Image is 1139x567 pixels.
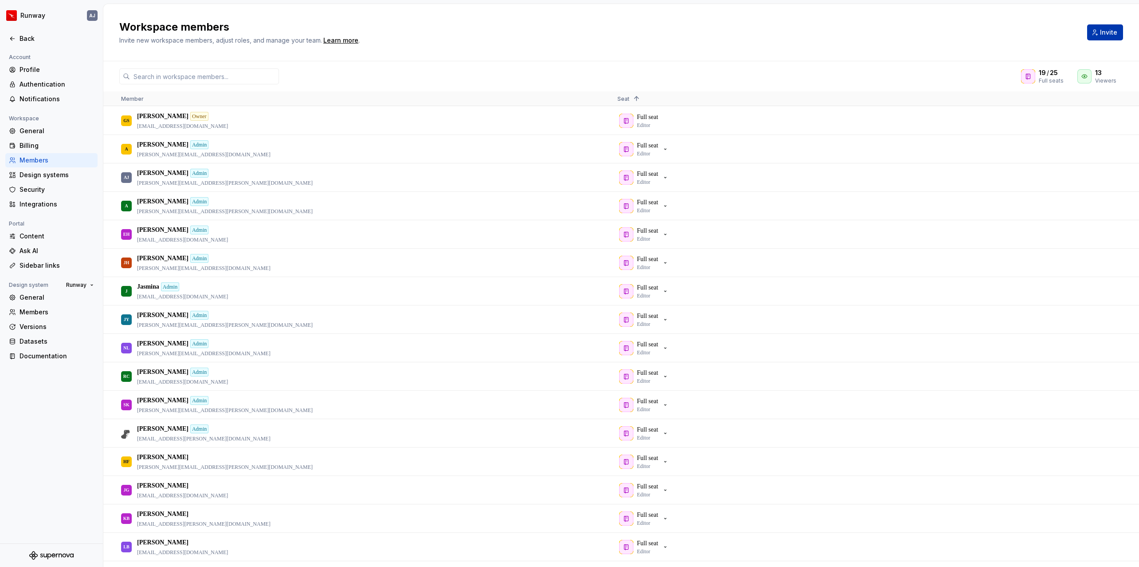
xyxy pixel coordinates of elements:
a: Billing [5,139,98,153]
div: Profile [20,65,94,74]
div: SK [123,396,129,413]
h2: Workspace members [119,20,1076,34]
div: Authentication [20,80,94,89]
p: [EMAIL_ADDRESS][DOMAIN_NAME] [137,293,228,300]
div: J [126,282,128,300]
p: Full seat [637,511,658,519]
p: [PERSON_NAME] [137,368,189,377]
p: Editor [637,150,650,157]
p: Full seat [637,198,658,207]
span: 25 [1050,68,1058,77]
p: Editor [637,264,650,271]
p: [PERSON_NAME][EMAIL_ADDRESS][DOMAIN_NAME] [137,265,271,272]
p: [PERSON_NAME][EMAIL_ADDRESS][PERSON_NAME][DOMAIN_NAME] [137,321,313,329]
div: Admin [190,197,208,206]
div: A [125,140,128,158]
p: [PERSON_NAME] [137,424,189,433]
div: RC [123,368,130,385]
p: [PERSON_NAME][EMAIL_ADDRESS][PERSON_NAME][DOMAIN_NAME] [137,464,313,471]
p: [PERSON_NAME] [137,112,189,121]
div: Admin [190,396,208,405]
p: [PERSON_NAME] [137,226,189,234]
div: Documentation [20,352,94,361]
div: Viewers [1095,77,1116,84]
img: Will Jarman [121,428,132,439]
div: JH [124,254,130,271]
div: JY [124,311,129,328]
p: Full seat [637,312,658,321]
button: Full seatEditor [617,169,672,186]
p: [EMAIL_ADDRESS][PERSON_NAME][DOMAIN_NAME] [137,435,271,442]
div: Design system [5,280,52,290]
span: Seat [617,95,629,102]
img: 6b187050-a3ed-48aa-8485-808e17fcee26.png [6,10,17,21]
div: Workspace [5,113,43,124]
p: [PERSON_NAME] [137,140,189,149]
p: Editor [637,349,650,356]
p: Full seat [637,482,658,491]
a: Datasets [5,334,98,349]
a: Members [5,153,98,167]
p: [PERSON_NAME] [137,538,189,547]
p: [PERSON_NAME] [137,197,189,206]
div: Versions [20,322,94,331]
div: Members [20,308,94,317]
div: Notifications [20,95,94,103]
p: [EMAIL_ADDRESS][DOMAIN_NAME] [137,123,228,130]
p: Editor [637,491,650,498]
p: Editor [637,519,650,527]
p: [PERSON_NAME] [137,169,189,178]
div: Owner [190,112,208,121]
div: Admin [190,311,208,320]
p: [PERSON_NAME][EMAIL_ADDRESS][DOMAIN_NAME] [137,151,271,158]
p: Editor [637,178,650,186]
div: Content [20,232,94,241]
div: Integrations [20,200,94,209]
span: Runway [66,282,86,289]
span: Invite [1100,28,1117,37]
p: Editor [637,207,650,214]
a: General [5,290,98,305]
div: General [20,293,94,302]
a: Integrations [5,197,98,211]
div: Admin [190,226,208,234]
button: Full seatEditor [617,197,672,215]
div: Portal [5,218,28,229]
p: [PERSON_NAME][EMAIL_ADDRESS][DOMAIN_NAME] [137,350,271,357]
p: Editor [637,463,650,470]
div: JG [124,481,130,499]
button: Full seatEditor [617,226,672,243]
div: EH [123,226,130,243]
p: Full seat [637,397,658,406]
div: Admin [161,282,179,291]
a: Notifications [5,92,98,106]
div: Account [5,52,34,63]
p: [PERSON_NAME] [137,339,189,348]
p: Full seat [637,340,658,349]
div: Back [20,34,94,43]
p: Editor [637,235,650,242]
div: Members [20,156,94,165]
div: Datasets [20,337,94,346]
a: Documentation [5,349,98,363]
div: Security [20,185,94,194]
div: AJ [124,169,129,186]
p: [PERSON_NAME][EMAIL_ADDRESS][PERSON_NAME][DOMAIN_NAME] [137,179,313,186]
a: Sidebar links [5,258,98,273]
p: Full seat [637,454,658,463]
p: [PERSON_NAME] [137,453,189,462]
span: 19 [1039,68,1046,77]
button: Full seatEditor [617,453,672,471]
p: [PERSON_NAME] [137,311,189,320]
svg: Supernova Logo [29,551,74,560]
p: Editor [637,548,650,555]
span: . [322,37,360,44]
a: Content [5,229,98,243]
div: GS [123,112,129,129]
span: Member [121,95,144,102]
div: LB [123,538,129,555]
p: [PERSON_NAME][EMAIL_ADDRESS][PERSON_NAME][DOMAIN_NAME] [137,208,313,215]
div: Runway [20,11,45,20]
div: KB [123,510,130,527]
div: Admin [190,339,208,348]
